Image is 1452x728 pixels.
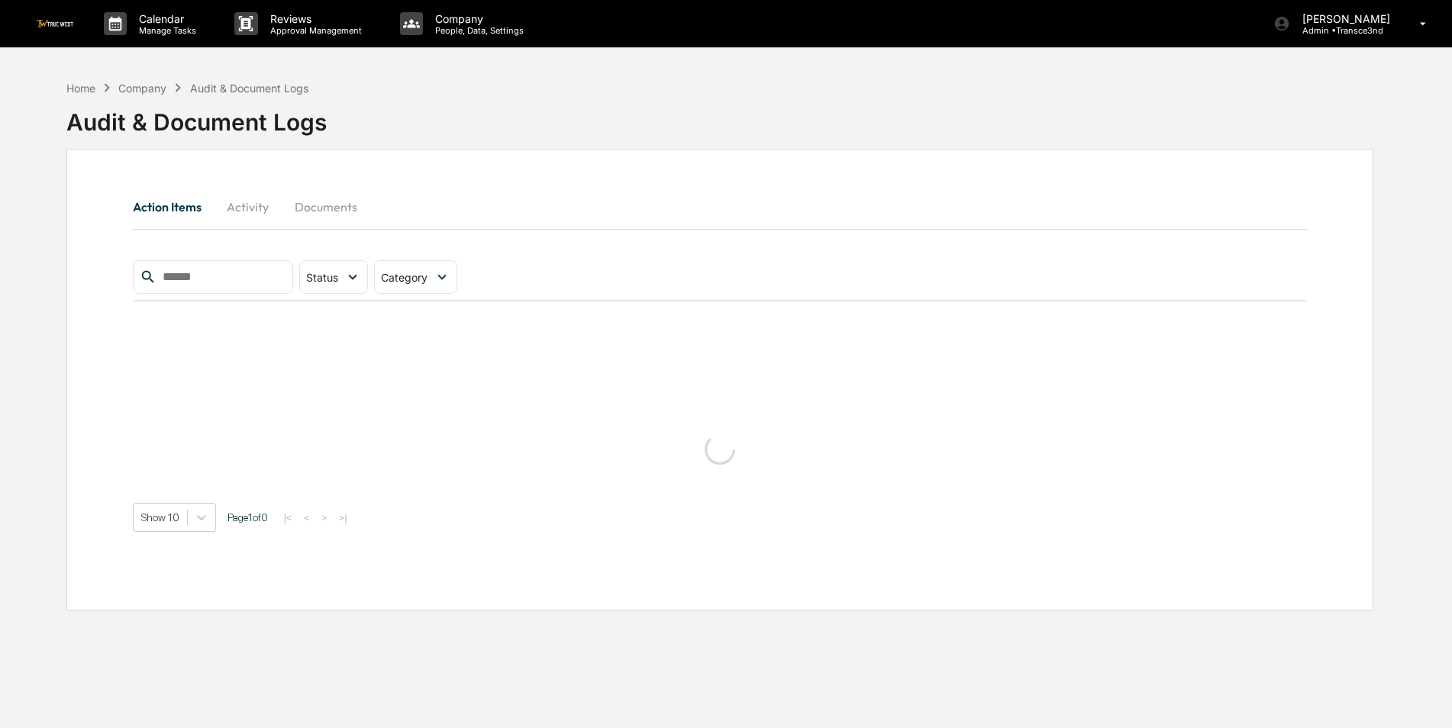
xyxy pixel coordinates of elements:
button: > [317,511,332,524]
p: Approval Management [258,25,369,36]
div: Audit & Document Logs [190,82,308,95]
div: secondary tabs example [133,188,1308,225]
button: Documents [282,188,369,225]
span: Status [306,271,338,284]
button: |< [279,511,297,524]
p: Reviews [258,12,369,25]
button: < [299,511,315,524]
p: Admin • Transce3nd [1290,25,1398,36]
span: Page 1 of 0 [227,511,268,523]
div: Company [118,82,166,95]
p: Company [423,12,531,25]
button: >| [334,511,351,524]
button: Action Items [133,188,214,225]
div: Home [66,82,95,95]
img: logo [37,20,73,27]
p: Manage Tasks [127,25,204,36]
p: Calendar [127,12,204,25]
p: People, Data, Settings [423,25,531,36]
div: Audit & Document Logs [66,96,327,136]
p: [PERSON_NAME] [1290,12,1398,25]
button: Activity [214,188,282,225]
span: Category [381,271,428,284]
